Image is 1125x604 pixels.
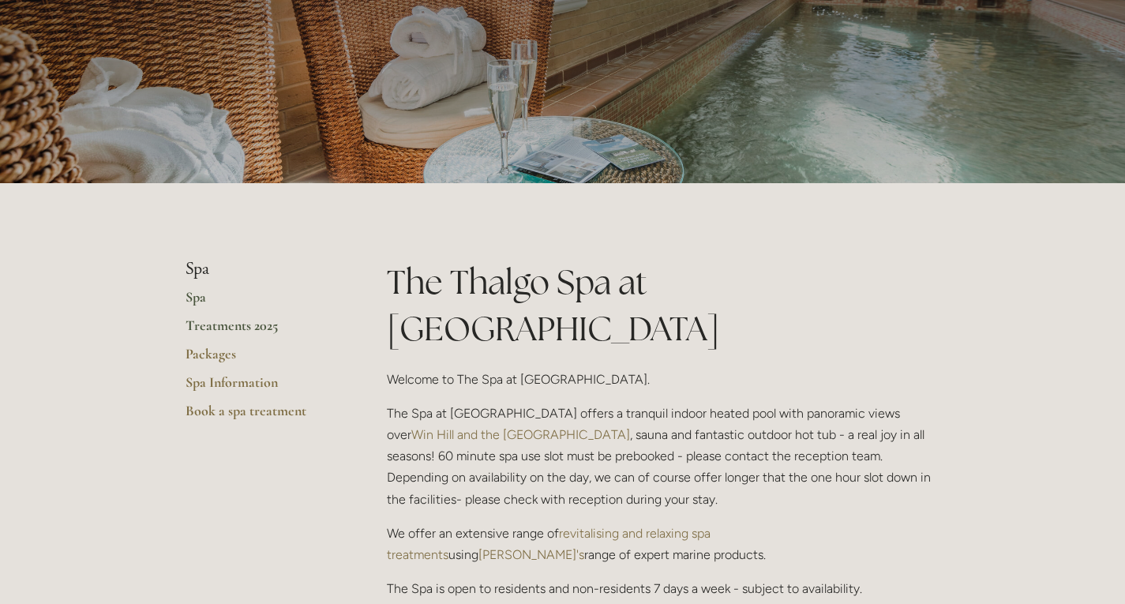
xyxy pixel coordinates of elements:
[387,523,940,565] p: We offer an extensive range of using range of expert marine products.
[411,427,630,442] a: Win Hill and the [GEOGRAPHIC_DATA]
[186,402,336,430] a: Book a spa treatment
[387,369,940,390] p: Welcome to The Spa at [GEOGRAPHIC_DATA].
[387,259,940,352] h1: The Thalgo Spa at [GEOGRAPHIC_DATA]
[186,288,336,317] a: Spa
[186,317,336,345] a: Treatments 2025
[186,373,336,402] a: Spa Information
[478,547,584,562] a: [PERSON_NAME]'s
[387,403,940,510] p: The Spa at [GEOGRAPHIC_DATA] offers a tranquil indoor heated pool with panoramic views over , sau...
[387,578,940,599] p: The Spa is open to residents and non-residents 7 days a week - subject to availability.
[186,345,336,373] a: Packages
[186,259,336,279] li: Spa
